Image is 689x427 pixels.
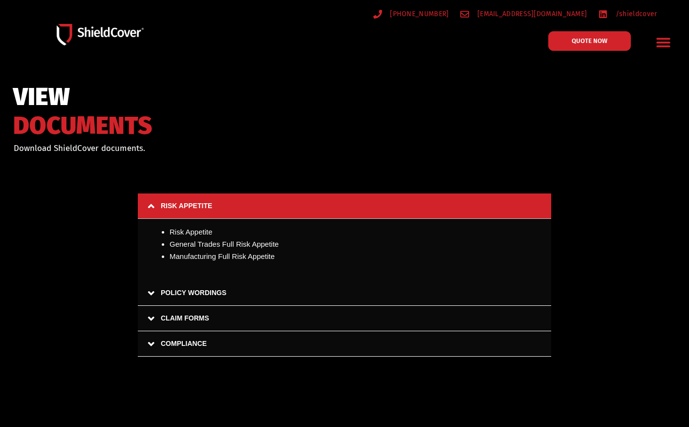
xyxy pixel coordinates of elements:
span: /shieldcover [613,8,657,20]
div: Menu Toggle [652,31,675,54]
img: Shield-Cover-Underwriting-Australia-logo-full [57,24,144,45]
a: Risk Appetite [170,228,213,236]
a: POLICY WORDINGS [138,280,551,306]
span: QUOTE NOW [572,38,607,44]
a: Manufacturing Full Risk Appetite [170,252,275,260]
a: RISK APPETITE [138,193,551,219]
a: CLAIM FORMS [138,306,551,331]
a: General Trades Full Risk Appetite [170,240,279,248]
span: [EMAIL_ADDRESS][DOMAIN_NAME] [475,8,587,20]
a: [EMAIL_ADDRESS][DOMAIN_NAME] [460,8,587,20]
span: VIEW [13,87,152,107]
a: /shieldcover [599,8,657,20]
span: [PHONE_NUMBER] [388,8,449,20]
p: Download ShieldCover documents. [14,142,333,155]
a: [PHONE_NUMBER] [373,8,449,20]
a: QUOTE NOW [548,31,631,51]
a: COMPLIANCE [138,331,551,357]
